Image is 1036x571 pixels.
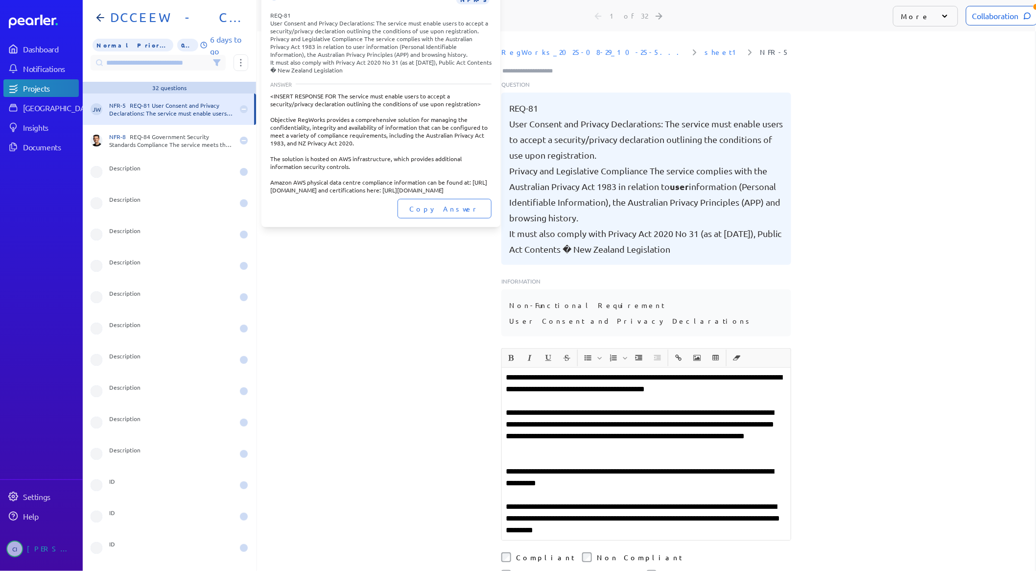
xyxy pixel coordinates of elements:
span: Carolina Irigoyen [6,541,23,557]
div: <INSERT RESPONSE FOR The service must enable users to accept a security/privacy declaration outli... [270,92,492,194]
span: Insert link [670,350,687,366]
div: Description [109,289,234,305]
div: Description [109,321,234,336]
div: REQ-84 Government Security Standards Compliance The service meets the Australian Government ICT a... [109,133,234,148]
div: REQ-81 User Consent and Privacy Declarations: The service must enable users to accept a security/... [270,11,492,74]
input: Type here to add tags [501,66,562,76]
div: Help [23,511,78,521]
div: Documents [23,142,78,152]
pre: REQ-81 User Consent and Privacy Declarations: The service must enable users to accept a security/... [509,100,783,257]
div: 1 of 32 [610,11,648,20]
div: ID [109,477,234,493]
span: NFR-5 [109,101,130,109]
a: [GEOGRAPHIC_DATA] [3,99,79,117]
span: Jeremy Williams [91,103,102,115]
p: Question [501,80,791,89]
span: Sheet: sheet1 [701,43,744,61]
a: Help [3,507,79,525]
span: Clear Formatting [728,350,746,366]
a: Dashboard [9,15,79,28]
div: ID [109,509,234,524]
span: Copy Answer [409,204,480,214]
div: Description [109,258,234,274]
button: Strike through [559,350,575,366]
label: Non Compliant [597,552,682,562]
div: [PERSON_NAME] [27,541,76,557]
div: Description [109,164,234,180]
div: Insights [23,122,78,132]
a: CI[PERSON_NAME] [3,537,79,561]
a: Projects [3,79,79,97]
span: NFR-8 [109,133,130,141]
div: Settings [23,492,78,501]
div: 32 questions [152,84,187,92]
pre: Non-Functional Requirement User Consent and Privacy Declarations [509,297,753,329]
a: Notifications [3,60,79,77]
button: Insert link [670,350,687,366]
span: 0% of Questions Completed [177,39,198,51]
div: Notifications [23,64,78,73]
div: Description [109,415,234,430]
button: Insert Image [689,350,706,366]
span: user [670,181,689,192]
span: Insert Ordered List [605,350,629,366]
a: Insights [3,119,79,136]
div: [GEOGRAPHIC_DATA] [23,103,96,113]
label: Compliant [516,552,574,562]
span: Insert table [707,350,725,366]
div: Dashboard [23,44,78,54]
div: Description [109,446,234,462]
div: Description [109,352,234,368]
div: Description [109,227,234,242]
span: Insert Unordered List [579,350,604,366]
button: Bold [503,350,519,366]
span: Increase Indent [630,350,648,366]
button: Clear Formatting [729,350,745,366]
div: Projects [23,83,78,93]
a: Dashboard [3,40,79,58]
span: Strike through [558,350,576,366]
span: ANSWER [270,81,292,87]
div: REQ-81 User Consent and Privacy Declarations: The service must enable users to accept a security/... [109,101,234,117]
p: More [901,11,930,21]
span: Priority [93,39,173,51]
button: Copy Answer [398,199,492,218]
span: Decrease Indent [649,350,666,366]
span: Italic [521,350,539,366]
div: Description [109,195,234,211]
div: Description [109,383,234,399]
button: Insert Unordered List [580,350,596,366]
span: Document: RegWorks_2025-08-29_10-25-59.csv [497,43,689,61]
button: Increase Indent [631,350,647,366]
h1: DCCEEW - Compliance System [106,10,240,25]
a: Settings [3,488,79,505]
span: Reference Number: NFR-5 [756,43,794,61]
p: 6 days to go [210,33,248,57]
img: James Layton [91,135,102,146]
button: Insert Ordered List [605,350,622,366]
a: Documents [3,138,79,156]
div: ID [109,540,234,556]
button: Underline [540,350,557,366]
button: Insert table [707,350,724,366]
p: Information [501,277,791,285]
button: Italic [521,350,538,366]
